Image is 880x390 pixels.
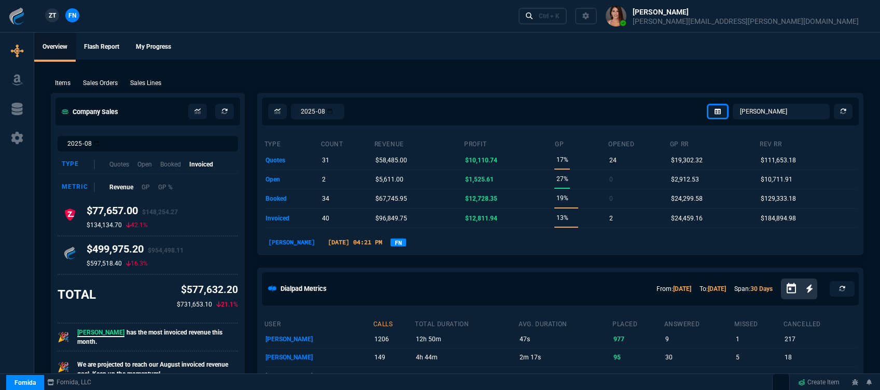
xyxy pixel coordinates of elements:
span: $148,254.27 [142,208,178,216]
p: $2,912.53 [671,172,699,187]
p: $10,110.74 [465,153,497,168]
th: user [264,316,373,330]
th: Rev RR [759,136,857,150]
p: [DATE] 04:21 PM [324,238,386,247]
p: 48 [736,369,781,383]
th: GP RR [669,136,759,150]
th: type [264,136,320,150]
p: 34 [322,191,329,206]
p: GP [142,183,150,192]
a: FN [390,239,406,246]
p: $24,299.58 [671,191,703,206]
p: 15h 4m [416,369,516,383]
p: 21.1% [216,300,238,309]
p: $184,894.98 [761,211,796,226]
div: Type [62,160,95,169]
p: 977 [613,332,662,346]
p: Open [137,160,152,169]
p: $58,485.00 [375,153,407,168]
p: 12h 50m [416,332,516,346]
p: 2m 17s [520,350,610,365]
p: $1,525.61 [465,172,494,187]
p: $96,849.75 [375,211,407,226]
span: $954,498.11 [148,247,184,254]
p: $67,745.95 [375,191,407,206]
p: GP % [158,183,173,192]
p: We are projected to reach our August invoiced revenue goal. Keep up the momentum! [77,360,238,379]
p: Revenue [109,183,133,192]
div: Metric [62,183,95,192]
a: Flash Report [76,33,128,62]
p: $10,711.91 [761,172,792,187]
p: 1206 [374,332,413,346]
p: Quotes [109,160,129,169]
p: 0 [785,369,855,383]
p: 24 [609,153,617,168]
h4: $499,975.20 [87,243,184,259]
th: count [320,136,374,150]
th: avg. duration [518,316,612,330]
p: $129,333.18 [761,191,796,206]
th: answered [664,316,734,330]
p: $24,459.16 [671,211,703,226]
p: 47s [520,332,610,346]
p: 18 [785,350,855,365]
th: calls [373,316,414,330]
p: 14m 8s [520,369,610,383]
p: To: [700,284,726,294]
p: 5 [736,350,781,365]
a: Overview [34,33,76,62]
p: 0 [609,172,613,187]
p: $134,134.70 [87,221,122,229]
p: 149 [374,350,413,365]
p: $12,728.35 [465,191,497,206]
td: open [264,170,320,189]
td: booked [264,189,320,208]
a: 30 Days [750,285,773,292]
p: $111,653.18 [761,153,796,168]
th: missed [734,316,783,330]
a: [DATE] [708,285,726,292]
button: Open calendar [785,281,806,296]
th: opened [608,136,669,150]
a: msbcCompanyName [44,378,94,387]
p: 9 [665,332,733,346]
p: Sales Orders [83,78,118,88]
p: 🎉 [58,330,69,344]
p: Items [55,78,71,88]
p: 🎉 [58,360,69,374]
p: From: [656,284,691,294]
span: [PERSON_NAME] [77,329,124,337]
a: [DATE] [673,285,691,292]
p: [PERSON_NAME] [266,332,371,346]
p: $12,811.94 [465,211,497,226]
p: $5,611.00 [375,172,403,187]
p: 95 [613,350,662,365]
p: 13% [556,211,568,225]
th: cancelled [783,316,857,330]
p: 21 [613,369,662,383]
div: Ctrl + K [539,12,560,20]
p: 42.1% [126,221,148,229]
p: 217 [785,332,855,346]
span: ZT [49,11,56,20]
p: $577,632.20 [177,283,238,298]
p: Sales Lines [130,78,161,88]
p: 0 [609,191,613,206]
th: total duration [414,316,518,330]
p: Booked [160,160,181,169]
p: 31 [322,153,329,168]
p: Invoiced [189,160,213,169]
h5: Company Sales [62,107,118,117]
p: Span: [734,284,773,294]
td: quotes [264,150,320,170]
p: $597,518.40 [87,259,122,268]
a: Create Item [794,374,844,390]
th: placed [612,316,664,330]
h4: $77,657.00 [87,204,178,221]
th: revenue [374,136,464,150]
h5: Dialpad Metrics [281,284,327,294]
p: 40 [322,211,329,226]
p: 17% [556,152,568,167]
th: Profit [464,136,554,150]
